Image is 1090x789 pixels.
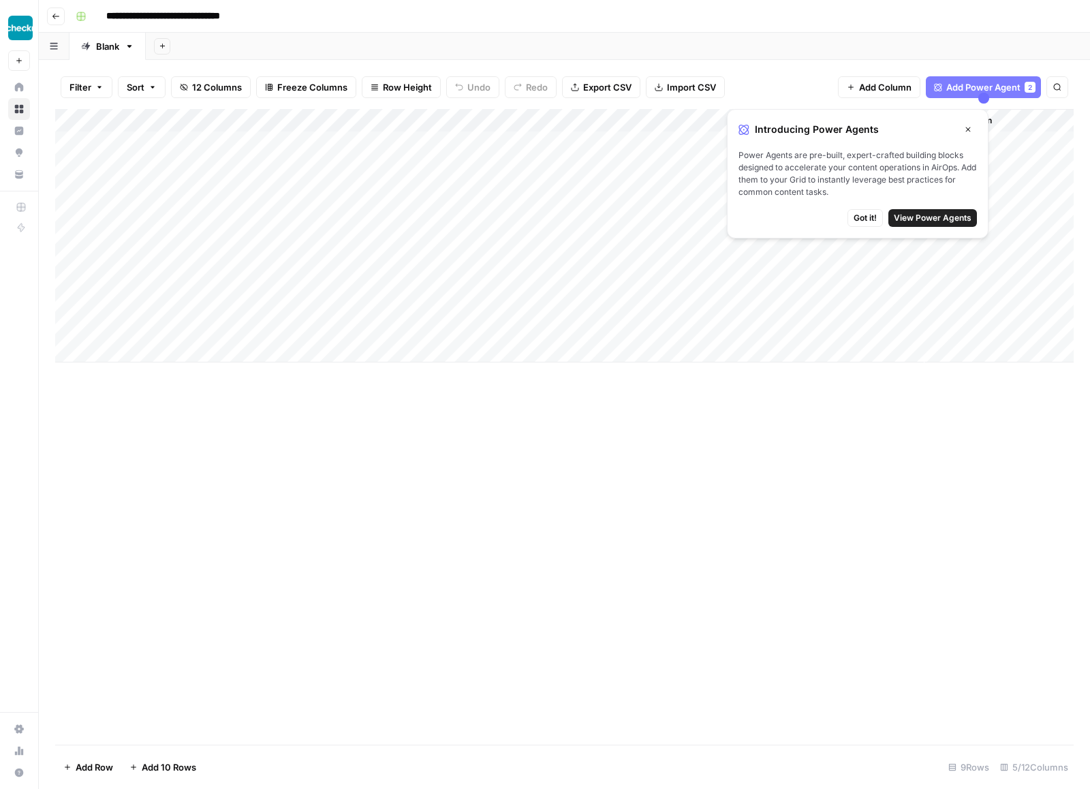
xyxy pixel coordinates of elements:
button: Redo [505,76,557,98]
button: Export CSV [562,76,640,98]
button: Add Row [55,756,121,778]
span: Row Height [383,80,432,94]
button: Workspace: Checkr [8,11,30,45]
button: Add 10 Rows [121,756,204,778]
button: Sort [118,76,166,98]
div: 9 Rows [943,756,995,778]
div: Introducing Power Agents [738,121,977,138]
span: Add Column [859,80,912,94]
span: Undo [467,80,490,94]
button: Row Height [362,76,441,98]
button: Import CSV [646,76,725,98]
a: Usage [8,740,30,762]
div: Blank [96,40,119,53]
button: Filter [61,76,112,98]
span: Import CSV [667,80,716,94]
span: Freeze Columns [277,80,347,94]
button: Add Column [838,76,920,98]
a: Browse [8,98,30,120]
button: Add Power Agent2 [926,76,1041,98]
a: Your Data [8,164,30,185]
a: Blank [69,33,146,60]
a: Home [8,76,30,98]
span: Add 10 Rows [142,760,196,774]
span: Sort [127,80,144,94]
span: 2 [1028,82,1032,93]
button: 12 Columns [171,76,251,98]
span: 12 Columns [192,80,242,94]
button: Freeze Columns [256,76,356,98]
a: Insights [8,120,30,142]
button: View Power Agents [888,209,977,227]
a: Settings [8,718,30,740]
span: Add Row [76,760,113,774]
span: Power Agents are pre-built, expert-crafted building blocks designed to accelerate your content op... [738,149,977,198]
a: Opportunities [8,142,30,164]
span: View Power Agents [894,212,971,224]
img: Checkr Logo [8,16,33,40]
div: 5/12 Columns [995,756,1074,778]
span: Filter [69,80,91,94]
span: Got it! [854,212,877,224]
span: Add Power Agent [946,80,1021,94]
span: Export CSV [583,80,632,94]
div: 2 [1025,82,1035,93]
span: Redo [526,80,548,94]
button: Got it! [847,209,883,227]
button: Undo [446,76,499,98]
button: Help + Support [8,762,30,784]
